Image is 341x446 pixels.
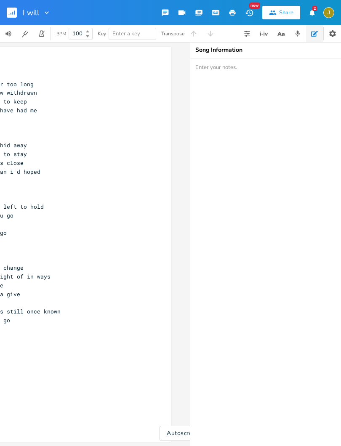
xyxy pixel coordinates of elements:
div: Transpose [161,31,184,36]
button: J [323,3,334,22]
button: New [241,5,258,20]
button: 2 [304,5,320,20]
div: BPM [56,32,66,36]
div: Autoscroll [160,426,228,441]
span: I will [23,9,39,16]
button: Share [262,6,300,19]
div: 2 [312,6,317,11]
div: Key [98,31,106,36]
span: Enter a key [112,30,140,37]
div: New [249,3,260,9]
div: jupiterandjuliette [323,7,334,18]
div: Share [279,9,293,16]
